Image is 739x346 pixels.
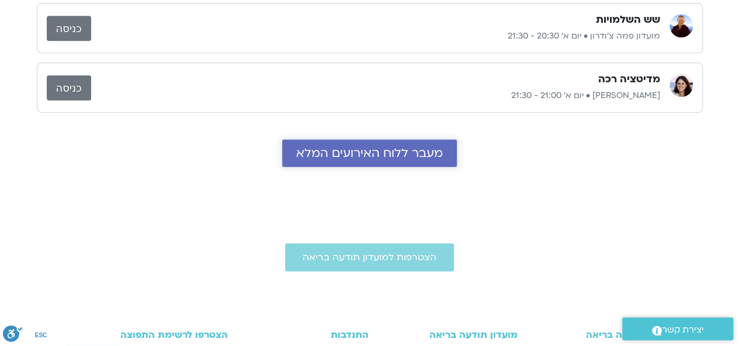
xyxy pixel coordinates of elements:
h3: מועדון תודעה בריאה [380,330,518,340]
img: מועדון פמה צ'ודרון [669,14,693,37]
p: [PERSON_NAME] • יום א׳ 21:00 - 21:30 [91,89,660,103]
a: כניסה [47,75,91,100]
a: כניסה [47,16,91,41]
span: הצטרפות למועדון תודעה בריאה [303,252,436,263]
span: מעבר ללוח האירועים המלא [296,146,443,160]
h3: הצטרפו לרשימת התפוצה [96,330,228,340]
img: מיכל גורל [669,74,693,97]
a: מעבר ללוח האירועים המלא [282,139,457,167]
h3: שש השלמויות [596,13,660,27]
a: יצירת קשר [622,317,733,340]
p: מועדון פמה צ'ודרון • יום א׳ 20:30 - 21:30 [91,29,660,43]
h3: התנדבות [260,330,368,340]
span: יצירת קשר [662,322,704,338]
h3: מדיטציה רכה [598,72,660,86]
h3: תודעה בריאה [529,330,644,340]
a: הצטרפות למועדון תודעה בריאה [285,243,454,271]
